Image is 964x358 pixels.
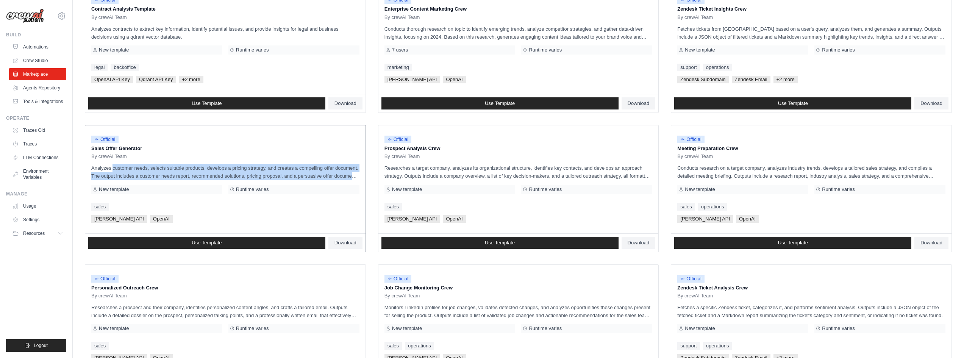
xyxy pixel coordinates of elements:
a: Use Template [381,97,619,109]
span: Use Template [778,100,808,106]
span: Runtime varies [822,47,855,53]
span: Qdrant API Key [136,76,176,83]
span: By crewAI Team [677,293,713,299]
span: Use Template [192,100,222,106]
a: Automations [9,41,66,53]
a: Crew Studio [9,55,66,67]
div: Manage [6,191,66,197]
span: Use Template [192,240,222,246]
span: Official [677,275,705,283]
span: [PERSON_NAME] API [91,215,147,223]
a: Use Template [381,237,619,249]
div: Operate [6,115,66,121]
p: Analyzes customer needs, selects suitable products, develops a pricing strategy, and creates a co... [91,164,359,180]
span: OpenAI [736,215,759,223]
p: Enterprise Content Marketing Crew [384,5,653,13]
span: Zendesk Subdomain [677,76,728,83]
span: Runtime varies [529,47,562,53]
p: Zendesk Ticket Insights Crew [677,5,945,13]
span: By crewAI Team [384,153,420,159]
a: Download [328,97,362,109]
a: Use Template [88,97,325,109]
span: By crewAI Team [91,153,127,159]
span: OpenAI [150,215,173,223]
span: By crewAI Team [91,14,127,20]
a: sales [384,342,402,350]
p: Personalized Outreach Crew [91,284,359,292]
a: Marketplace [9,68,66,80]
span: Resources [23,230,45,236]
p: Analyzes contracts to extract key information, identify potential issues, and provide insights fo... [91,25,359,41]
button: Logout [6,339,66,352]
a: Agents Repository [9,82,66,94]
span: Runtime varies [236,47,269,53]
p: Contract Analysis Template [91,5,359,13]
p: Monitors LinkedIn profiles for job changes, validates detected changes, and analyzes opportunitie... [384,303,653,319]
a: Usage [9,200,66,212]
a: operations [698,203,727,211]
span: Official [91,136,119,143]
span: OpenAI [443,215,466,223]
a: Download [328,237,362,249]
a: sales [384,203,402,211]
span: OpenAI [443,76,466,83]
div: Build [6,32,66,38]
span: Official [677,136,705,143]
span: Logout [34,342,48,349]
p: Fetches tickets from [GEOGRAPHIC_DATA] based on a user's query, analyzes them, and generates a su... [677,25,945,41]
span: By crewAI Team [91,293,127,299]
p: Fetches a specific Zendesk ticket, categorizes it, and performs sentiment analysis. Outputs inclu... [677,303,945,319]
span: New template [685,186,715,192]
span: +2 more [773,76,798,83]
span: New template [99,47,129,53]
a: operations [703,64,732,71]
p: Conducts thorough research on topic to identify emerging trends, analyze competitor strategies, a... [384,25,653,41]
a: support [677,342,700,350]
a: Settings [9,214,66,226]
p: Researches a target company, analyzes its organizational structure, identifies key contacts, and ... [384,164,653,180]
a: support [677,64,700,71]
p: Conducts research on a target company, analyzes industry trends, develops a tailored sales strate... [677,164,945,180]
span: Download [628,100,650,106]
a: Environment Variables [9,165,66,183]
span: OpenAI API Key [91,76,133,83]
a: backoffice [111,64,139,71]
span: Runtime varies [236,186,269,192]
span: Use Template [778,240,808,246]
span: Official [384,136,412,143]
span: By crewAI Team [384,14,420,20]
button: Resources [9,227,66,239]
a: legal [91,64,108,71]
span: +2 more [179,76,203,83]
a: Download [622,237,656,249]
a: operations [703,342,732,350]
a: Use Template [674,97,911,109]
a: sales [91,203,109,211]
span: Runtime varies [529,325,562,331]
span: [PERSON_NAME] API [677,215,733,223]
a: Use Template [674,237,911,249]
span: Official [91,275,119,283]
a: sales [677,203,695,211]
span: Official [384,275,412,283]
span: Download [334,240,356,246]
p: Job Change Monitoring Crew [384,284,653,292]
span: Download [920,100,942,106]
a: Traces Old [9,124,66,136]
span: Runtime varies [822,325,855,331]
a: marketing [384,64,412,71]
span: Zendesk Email [732,76,770,83]
span: Use Template [485,100,515,106]
span: By crewAI Team [677,153,713,159]
a: Download [914,97,948,109]
span: By crewAI Team [677,14,713,20]
span: New template [685,325,715,331]
a: Tools & Integrations [9,95,66,108]
a: LLM Connections [9,152,66,164]
img: Logo [6,9,44,23]
p: Sales Offer Generator [91,145,359,152]
a: Traces [9,138,66,150]
span: Download [334,100,356,106]
a: Download [914,237,948,249]
span: New template [392,186,422,192]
